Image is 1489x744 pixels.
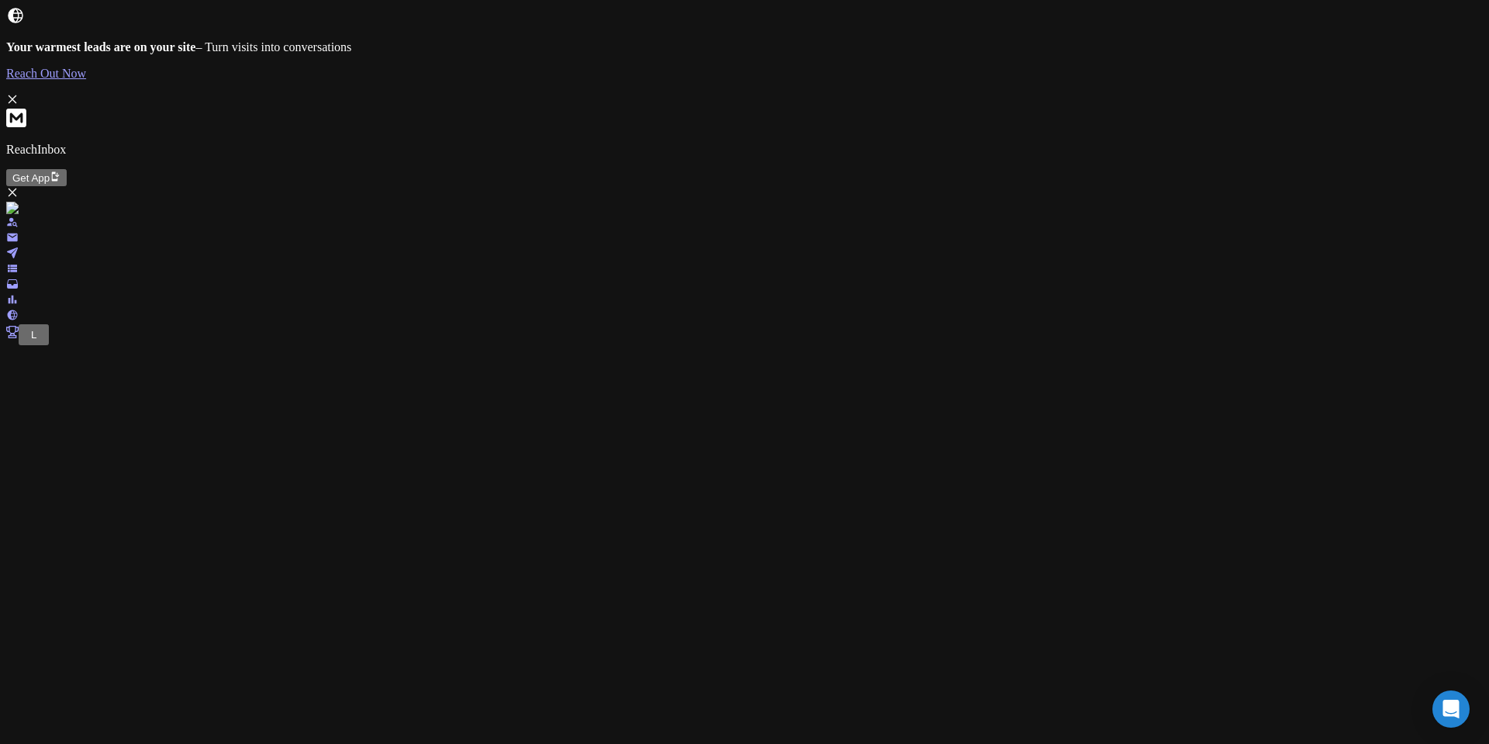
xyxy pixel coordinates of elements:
[6,40,195,54] strong: Your warmest leads are on your site
[6,40,1483,54] p: – Turn visits into conversations
[31,329,36,341] span: L
[1432,690,1470,728] div: Open Intercom Messenger
[19,324,49,345] button: L
[6,202,40,216] img: logo
[25,327,43,343] button: L
[6,169,67,186] button: Get App
[6,67,1483,81] a: Reach Out Now
[6,143,1483,157] p: ReachInbox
